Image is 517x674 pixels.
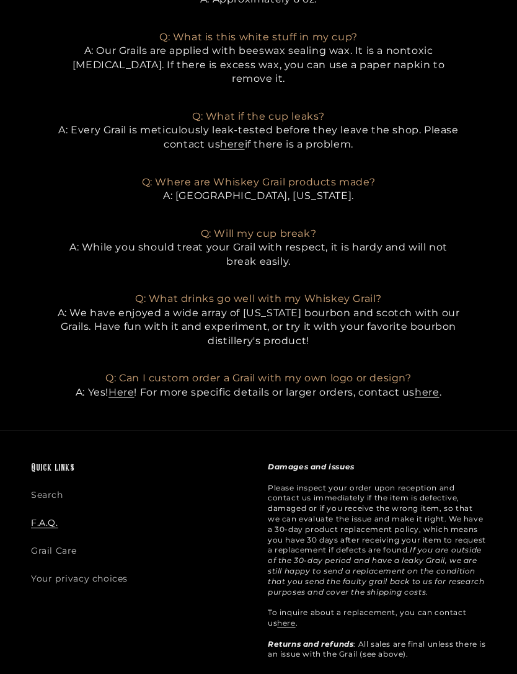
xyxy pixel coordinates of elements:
span: Q: Will my cup break? [201,228,317,239]
a: F.A.Q. [31,509,58,537]
p: A: Our Grails are applied with beeswax sealing wax. It is a nontoxic [MEDICAL_DATA]. If there is ... [56,17,461,86]
span: Q: Can I custom order a Grail with my own logo or design? [105,372,411,384]
p: A: We have enjoyed a wide array of [US_STATE] bourbon and scotch with our Grails. Have fun with i... [56,278,461,348]
span: Q: What drinks go well with my Whiskey Grail? [135,293,382,304]
p: A: [GEOGRAPHIC_DATA], [US_STATE]. [56,161,461,203]
h2: Quick links [31,462,249,475]
strong: Returns and refunds [268,639,353,649]
p: A: While you should treat your Grail with respect, it is hardy and will not break easily. [56,213,461,268]
a: Your privacy choices [31,565,128,593]
a: here [220,138,244,150]
p: A: Yes! ! For more specific details or larger orders, contact us . [56,358,461,399]
a: Search [31,487,63,509]
p: A: Every Grail is meticulously leak-tested before they leave the shop. Please contact us if there... [56,96,461,152]
em: If you are outside of the 30-day period and have a leaky Grail, we are still happy to send a repl... [268,545,484,596]
span: Q: Where are Whiskey Grail products made? [142,176,376,188]
a: Grail Care [31,537,77,565]
span: Q: What is this white stuff in my cup? [159,31,358,43]
a: here [277,618,295,627]
strong: Damages and issues [268,462,355,471]
a: here [415,386,439,398]
a: Here [108,386,134,398]
span: Q: What if the cup leaks? [192,110,325,122]
p: Please inspect your order upon reception and contact us immediately if the item is defective, dam... [268,462,486,660]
